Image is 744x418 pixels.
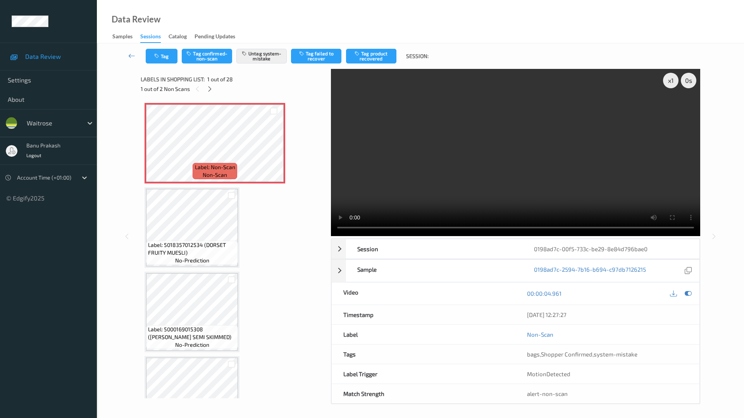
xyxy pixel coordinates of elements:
span: Label: 5000169015308 ([PERSON_NAME] SEMI SKIMMED) [148,325,236,341]
button: Tag confirmed-non-scan [182,49,232,63]
div: Sessions [140,33,161,43]
a: Samples [112,31,140,42]
div: Video [332,283,516,305]
span: no-prediction [175,341,209,349]
div: MotionDetected [515,364,699,384]
div: Samples [112,33,133,42]
div: alert-non-scan [527,390,688,397]
a: 0198ad7c-2594-7b16-b694-c97db7126215 [534,266,646,276]
div: Tags [332,344,516,364]
span: Labels in shopping list: [141,75,205,83]
div: Data Review [112,15,160,23]
div: Sample [346,260,523,282]
span: no-prediction [175,257,209,264]
button: Tag product recovered [346,49,396,63]
span: Label: 5018357012534 (DORSET FRUITY MUESLI) [148,241,236,257]
div: Catalog [169,33,187,42]
div: Label [332,325,516,344]
span: system-mistake [594,351,637,358]
span: non-scan [203,171,227,179]
div: 1 out of 2 Non Scans [141,84,325,94]
span: Session: [406,52,429,60]
a: Pending Updates [195,31,243,42]
a: Non-Scan [527,331,553,338]
span: Shopper Confirmed [541,351,592,358]
div: [DATE] 12:27:27 [527,311,688,319]
span: bags [527,351,540,358]
span: 1 out of 28 [207,75,233,83]
button: Tag failed to recover [291,49,341,63]
div: 0198ad7c-00f5-733c-be29-8e84d796bae0 [522,239,699,259]
a: 00:00:04.961 [527,290,561,297]
button: Untag system-mistake [236,49,287,63]
div: Sample0198ad7c-2594-7b16-b694-c97db7126215 [331,259,700,282]
div: x 1 [663,73,679,88]
div: Session [346,239,523,259]
button: Tag [146,49,177,63]
a: Sessions [140,31,169,43]
span: Label: Non-Scan [195,163,235,171]
div: Match Strength [332,384,516,403]
span: , , [527,351,637,358]
div: 0 s [681,73,696,88]
div: Timestamp [332,305,516,324]
a: Catalog [169,31,195,42]
div: Pending Updates [195,33,235,42]
div: Session0198ad7c-00f5-733c-be29-8e84d796bae0 [331,239,700,259]
div: Label Trigger [332,364,516,384]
